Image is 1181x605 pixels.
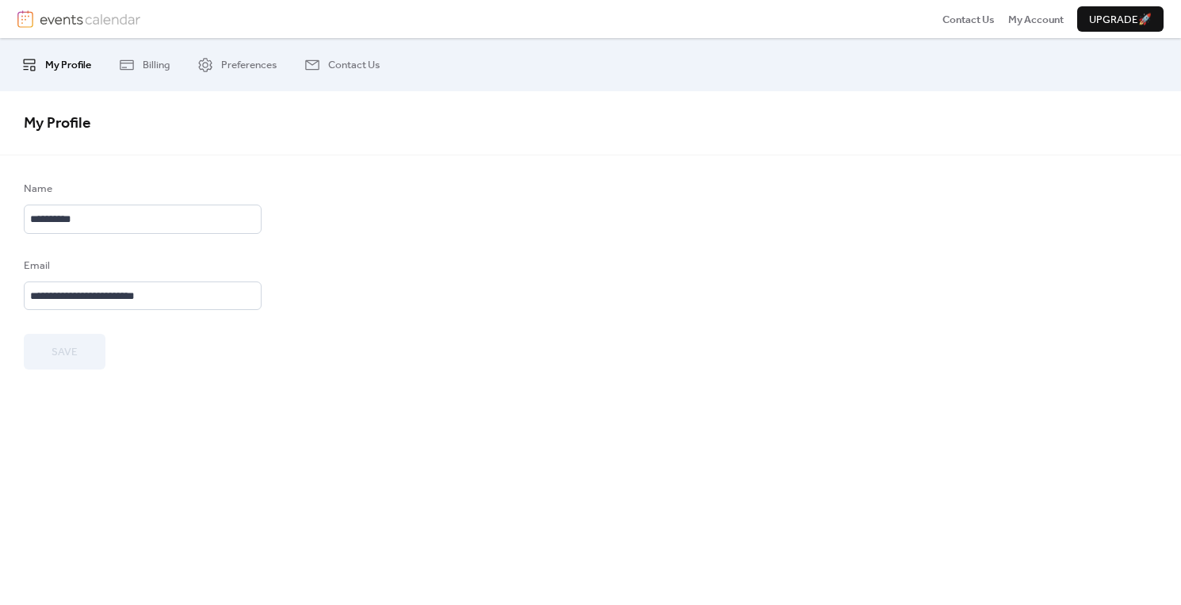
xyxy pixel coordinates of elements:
button: Upgrade🚀 [1077,6,1164,32]
span: Preferences [221,57,277,73]
a: Billing [107,44,182,84]
span: Contact Us [942,12,995,28]
span: My Profile [45,57,91,73]
span: Contact Us [328,57,380,73]
div: Email [24,258,258,274]
a: Contact Us [942,11,995,27]
a: Contact Us [292,44,392,84]
a: Preferences [185,44,289,84]
span: Upgrade 🚀 [1089,12,1152,28]
img: logo [17,10,33,28]
span: Billing [143,57,170,73]
a: My Account [1008,11,1064,27]
div: Name [24,181,258,197]
span: My Account [1008,12,1064,28]
a: My Profile [10,44,103,84]
span: My Profile [24,109,91,138]
img: logotype [40,10,140,28]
